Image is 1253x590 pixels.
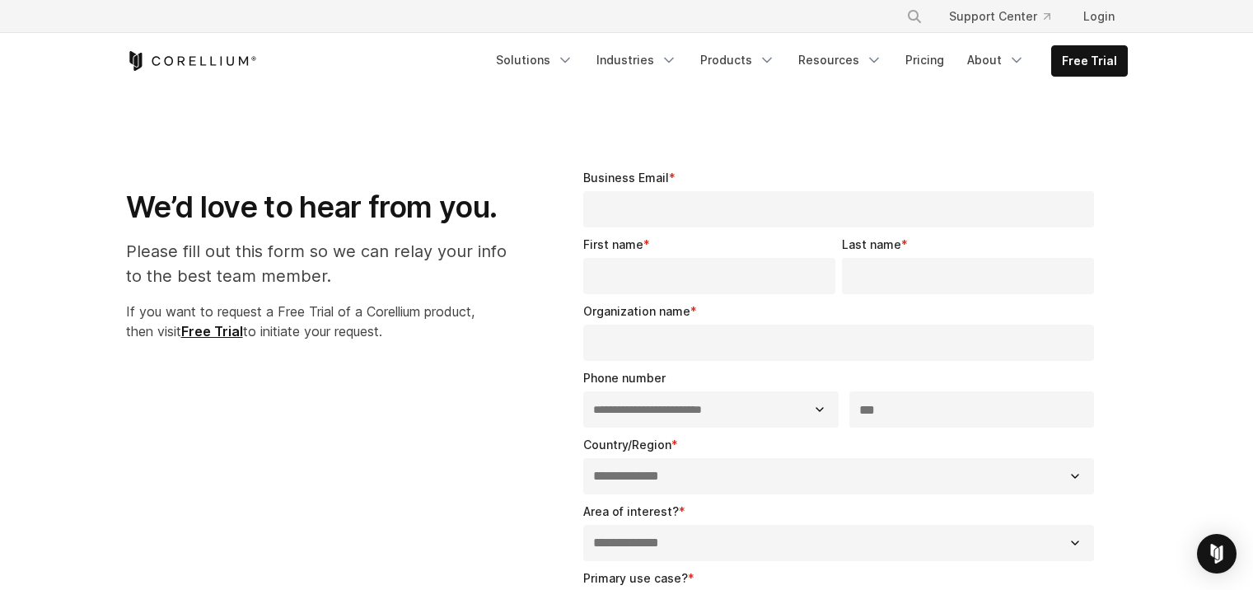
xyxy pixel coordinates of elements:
[126,51,257,71] a: Corellium Home
[936,2,1064,31] a: Support Center
[842,237,901,251] span: Last name
[788,45,892,75] a: Resources
[583,371,666,385] span: Phone number
[583,171,669,185] span: Business Email
[587,45,687,75] a: Industries
[486,45,583,75] a: Solutions
[583,304,690,318] span: Organization name
[1070,2,1128,31] a: Login
[690,45,785,75] a: Products
[886,2,1128,31] div: Navigation Menu
[181,323,243,339] a: Free Trial
[583,237,643,251] span: First name
[895,45,954,75] a: Pricing
[583,571,688,585] span: Primary use case?
[1052,46,1127,76] a: Free Trial
[583,438,671,452] span: Country/Region
[126,189,524,226] h1: We’d love to hear from you.
[1197,534,1237,574] div: Open Intercom Messenger
[900,2,929,31] button: Search
[126,302,524,341] p: If you want to request a Free Trial of a Corellium product, then visit to initiate your request.
[126,239,524,288] p: Please fill out this form so we can relay your info to the best team member.
[583,504,679,518] span: Area of interest?
[957,45,1035,75] a: About
[486,45,1128,77] div: Navigation Menu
